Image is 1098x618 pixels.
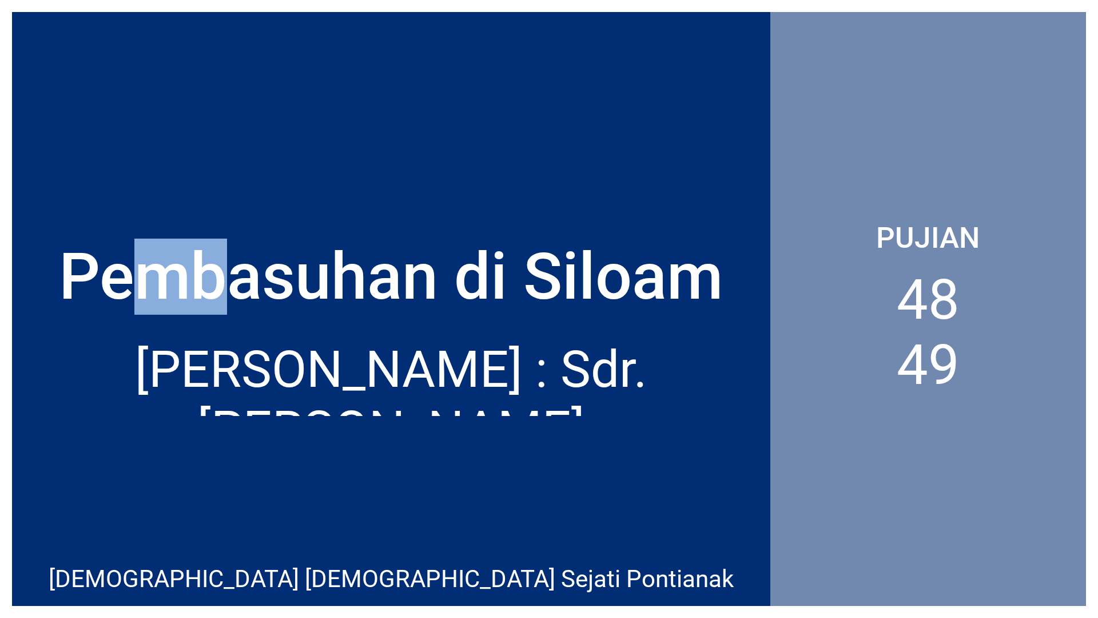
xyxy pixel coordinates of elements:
[897,332,960,398] li: 49
[897,267,960,332] li: 48
[876,220,980,255] p: Pujian
[59,239,723,315] div: Pembasuhan di Siloam
[25,339,758,459] div: [PERSON_NAME] : Sdr. [PERSON_NAME]
[49,565,734,593] div: [DEMOGRAPHIC_DATA] [DEMOGRAPHIC_DATA] Sejati Pontianak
